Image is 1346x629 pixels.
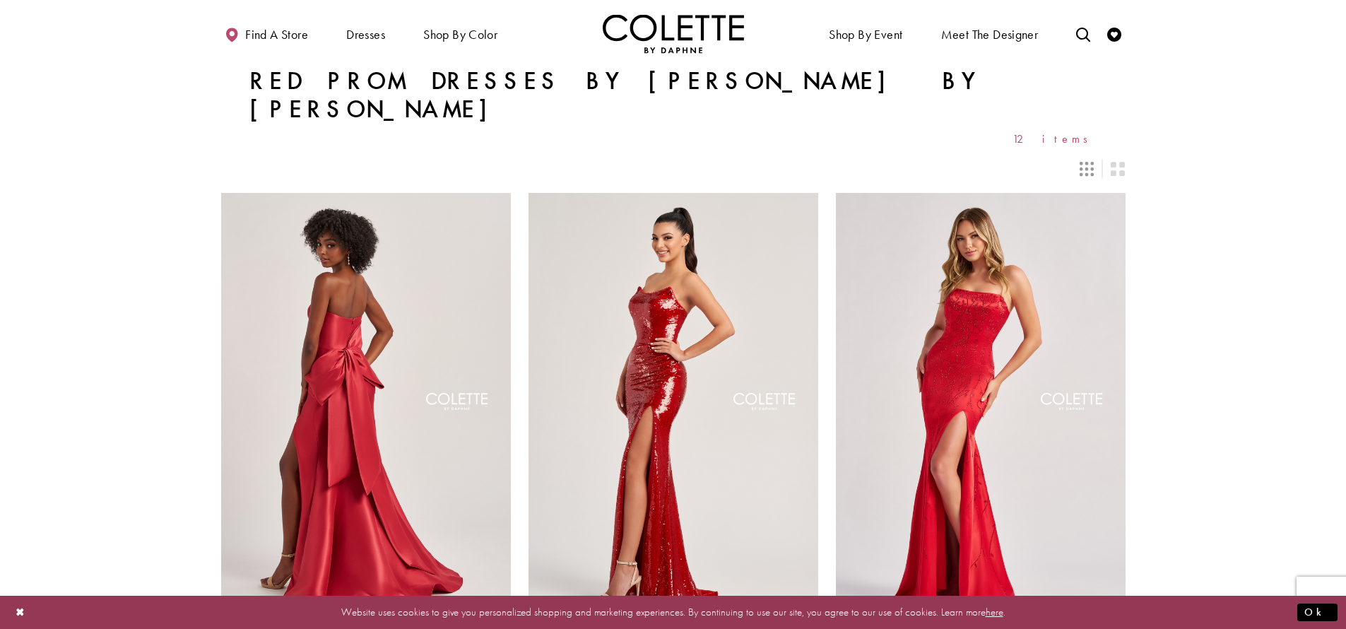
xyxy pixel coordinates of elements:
a: Meet the designer [938,14,1042,53]
span: Switch layout to 2 columns [1111,162,1125,176]
button: Submit Dialog [1297,604,1338,621]
a: Check Wishlist [1104,14,1125,53]
p: Website uses cookies to give you personalized shopping and marketing experiences. By continuing t... [102,603,1244,622]
a: Visit Colette by Daphne Style No. CL8570 Page [836,193,1126,614]
a: Toggle search [1073,14,1094,53]
span: Dresses [346,28,385,42]
button: Close Dialog [8,600,33,625]
a: Find a store [221,14,312,53]
img: Colette by Daphne [603,14,744,53]
h1: Red Prom Dresses by [PERSON_NAME] by [PERSON_NAME] [249,67,1097,124]
span: Shop by color [423,28,497,42]
span: Meet the designer [941,28,1039,42]
span: Find a store [245,28,308,42]
div: Layout Controls [213,153,1134,184]
span: Shop By Event [829,28,902,42]
a: Visit Colette by Daphne Style No. CL8300 Page [529,193,818,614]
span: Switch layout to 3 columns [1080,162,1094,176]
span: Shop by color [420,14,501,53]
a: here [986,605,1003,619]
span: Shop By Event [825,14,906,53]
span: Dresses [343,14,389,53]
a: Visit Home Page [603,14,744,53]
span: 12 items [1013,133,1097,145]
a: Visit Colette by Daphne Style No. CL8470 Page [221,193,511,614]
